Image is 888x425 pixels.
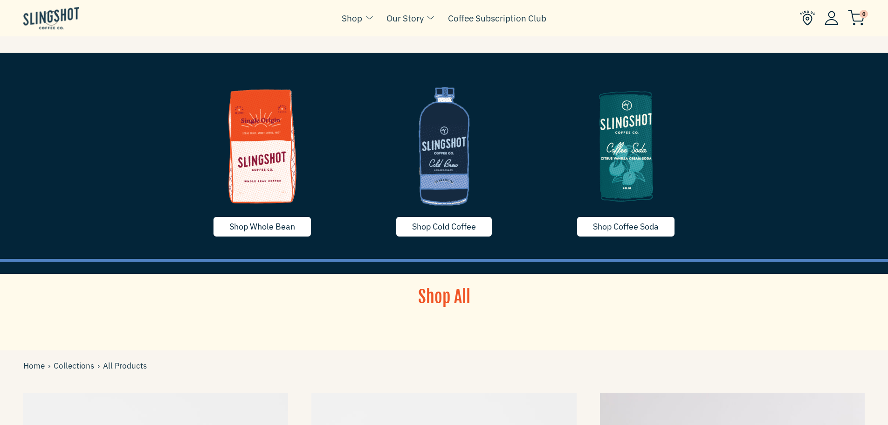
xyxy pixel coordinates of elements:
span: › [97,360,103,372]
a: 0 [848,12,865,23]
img: whole-bean-1635790255739_1200x.png [179,76,346,216]
img: Find Us [800,10,815,26]
a: Collections [54,360,97,372]
img: coldcoffee-1635629668715_1200x.png [360,76,528,216]
img: cart [848,10,865,26]
img: Account [825,11,839,25]
span: › [48,360,54,372]
span: Shop Coffee Soda [593,221,659,232]
div: All Products [23,360,147,372]
a: Shop [342,11,362,25]
a: Home [23,360,48,372]
span: 0 [860,10,868,18]
img: image-5-1635790255718_1200x.png [542,76,710,216]
a: Coffee Subscription Club [448,11,546,25]
a: Our Story [386,11,424,25]
h1: Shop All [358,286,530,309]
span: Shop Cold Coffee [412,221,476,232]
span: Shop Whole Bean [229,221,295,232]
